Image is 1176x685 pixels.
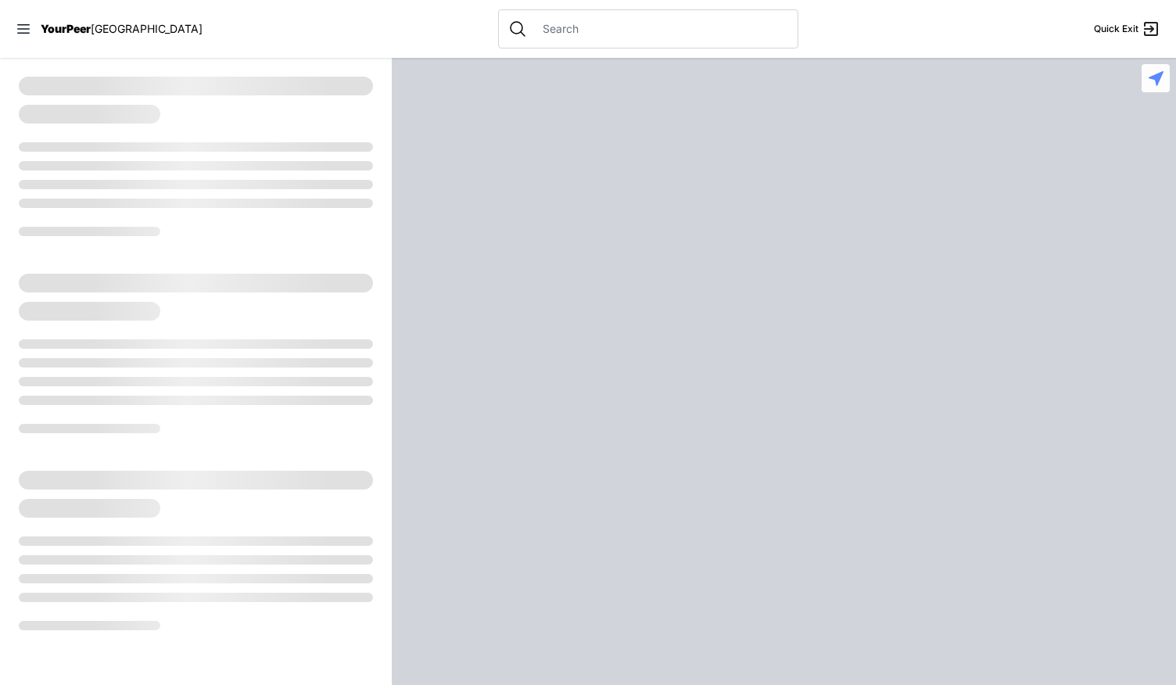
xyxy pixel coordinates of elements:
[41,24,203,34] a: YourPeer[GEOGRAPHIC_DATA]
[41,22,91,35] span: YourPeer
[1094,23,1138,35] span: Quick Exit
[1094,20,1160,38] a: Quick Exit
[533,21,788,37] input: Search
[91,22,203,35] span: [GEOGRAPHIC_DATA]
